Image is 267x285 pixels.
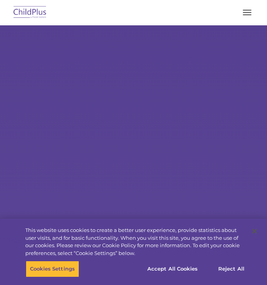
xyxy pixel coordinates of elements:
button: Accept All Cookies [143,261,202,277]
img: ChildPlus by Procare Solutions [12,4,48,22]
button: Cookies Settings [26,261,79,277]
button: Reject All [207,261,256,277]
button: Close [246,223,263,240]
div: This website uses cookies to create a better user experience, provide statistics about user visit... [25,227,248,257]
